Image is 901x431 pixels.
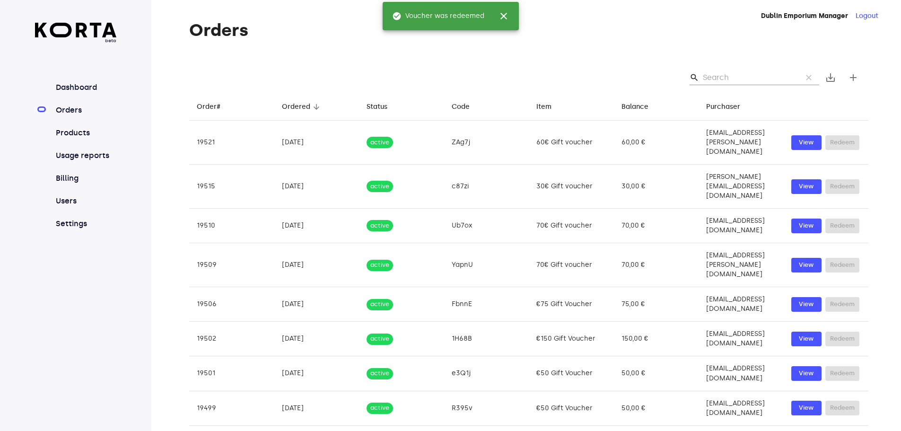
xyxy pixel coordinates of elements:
td: 50,00 € [614,356,699,391]
td: [DATE] [274,391,359,425]
td: [DATE] [274,356,359,391]
td: 70,00 € [614,209,699,243]
td: 70€ Gift voucher [529,209,614,243]
td: [PERSON_NAME][EMAIL_ADDRESS][DOMAIN_NAME] [699,165,784,209]
td: e3Q1j [444,356,529,391]
span: View [796,299,817,310]
div: Item [536,101,551,113]
a: Usage reports [54,150,117,161]
a: Orders [54,105,117,116]
button: View [791,332,822,346]
span: active [367,300,393,309]
td: [DATE] [274,209,359,243]
span: Code [452,101,482,113]
td: [EMAIL_ADDRESS][DOMAIN_NAME] [699,391,784,425]
td: €50 Gift Voucher [529,391,614,425]
td: [EMAIL_ADDRESS][PERSON_NAME][DOMAIN_NAME] [699,243,784,287]
span: View [796,403,817,413]
td: [EMAIL_ADDRESS][DOMAIN_NAME] [699,322,784,356]
span: Ordered [282,101,323,113]
span: arrow_downward [312,103,321,111]
span: Item [536,101,564,113]
td: 19521 [189,121,274,165]
span: add [848,72,859,83]
td: 19506 [189,287,274,322]
span: active [367,138,393,147]
strong: Dublin Emporium Manager [761,12,848,20]
td: c87zi [444,165,529,209]
td: 70€ Gift voucher [529,243,614,287]
td: [DATE] [274,287,359,322]
div: Status [367,101,387,113]
div: Purchaser [706,101,740,113]
img: Korta [35,23,117,37]
h1: Orders [189,21,868,40]
button: View [791,135,822,150]
span: View [796,334,817,344]
span: Balance [621,101,661,113]
td: [EMAIL_ADDRESS][DOMAIN_NAME] [699,209,784,243]
button: Logout [856,11,878,21]
div: Balance [621,101,648,113]
span: active [367,334,393,343]
td: 60,00 € [614,121,699,165]
span: Order# [197,101,233,113]
td: €150 Gift Voucher [529,322,614,356]
button: View [791,401,822,415]
td: 30,00 € [614,165,699,209]
span: Purchaser [706,101,752,113]
td: 19515 [189,165,274,209]
button: Export [819,66,842,89]
a: Billing [54,173,117,184]
td: 19499 [189,391,274,425]
span: active [367,182,393,191]
td: €75 Gift Voucher [529,287,614,322]
td: 19509 [189,243,274,287]
button: View [791,366,822,381]
a: Dashboard [54,82,117,93]
td: YapnU [444,243,529,287]
td: 19502 [189,322,274,356]
button: View [791,179,822,194]
span: active [367,369,393,378]
td: [DATE] [274,243,359,287]
span: beta [35,37,117,44]
td: €50 Gift Voucher [529,356,614,391]
div: Order# [197,101,220,113]
input: Search [703,70,795,85]
td: [DATE] [274,121,359,165]
td: [EMAIL_ADDRESS][DOMAIN_NAME] [699,287,784,322]
td: [EMAIL_ADDRESS][PERSON_NAME][DOMAIN_NAME] [699,121,784,165]
span: View [796,260,817,271]
td: 70,00 € [614,243,699,287]
td: FbnnE [444,287,529,322]
span: close [498,10,509,22]
button: View [791,258,822,273]
td: 1H68B [444,322,529,356]
td: 60€ Gift voucher [529,121,614,165]
span: Voucher was redeemed [392,11,484,21]
span: active [367,261,393,270]
td: 75,00 € [614,287,699,322]
td: 19510 [189,209,274,243]
button: close [492,5,515,27]
span: active [367,221,393,230]
a: beta [35,23,117,44]
td: Ub7ox [444,209,529,243]
td: 19501 [189,356,274,391]
span: Search [690,73,699,82]
button: Create new gift card [842,66,865,89]
button: View [791,219,822,233]
span: save_alt [825,72,836,83]
span: View [796,181,817,192]
td: R395v [444,391,529,425]
td: [DATE] [274,322,359,356]
span: View [796,137,817,148]
td: ZAg7j [444,121,529,165]
div: Code [452,101,470,113]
